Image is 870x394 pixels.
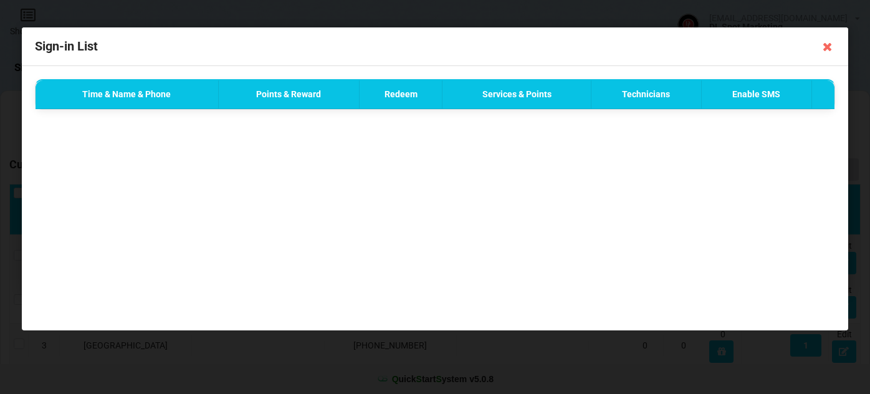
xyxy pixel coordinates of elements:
[701,80,811,110] th: Enable SMS
[22,27,848,66] div: Sign-in List
[442,80,591,110] th: Services & Points
[591,80,701,110] th: Technicians
[218,80,359,110] th: Points & Reward
[36,80,218,110] th: Time & Name & Phone
[359,80,442,110] th: Redeem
